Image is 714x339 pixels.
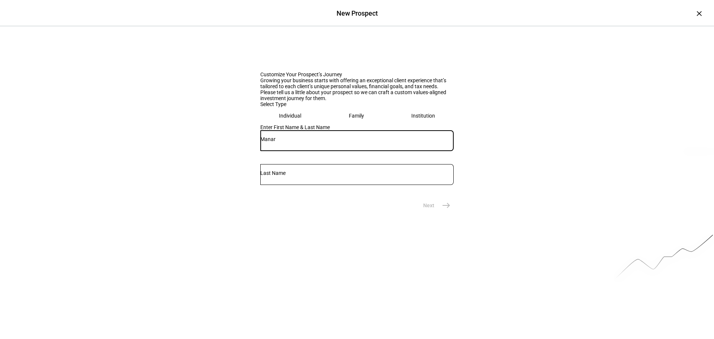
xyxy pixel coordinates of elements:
[279,113,301,119] div: Individual
[260,77,454,89] div: Growing your business starts with offering an exceptional client experience that’s tailored to ea...
[349,113,364,119] div: Family
[260,136,454,142] input: First Name
[260,89,454,101] div: Please tell us a little about your prospect so we can craft a custom values-aligned investment jo...
[693,7,705,19] div: ×
[260,170,454,176] input: Last Name
[411,113,435,119] div: Institution
[414,198,454,213] eth-stepper-button: Next
[260,124,454,130] div: Enter First Name & Last Name
[260,101,454,107] div: Select Type
[260,71,454,77] div: Customize Your Prospect’s Journey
